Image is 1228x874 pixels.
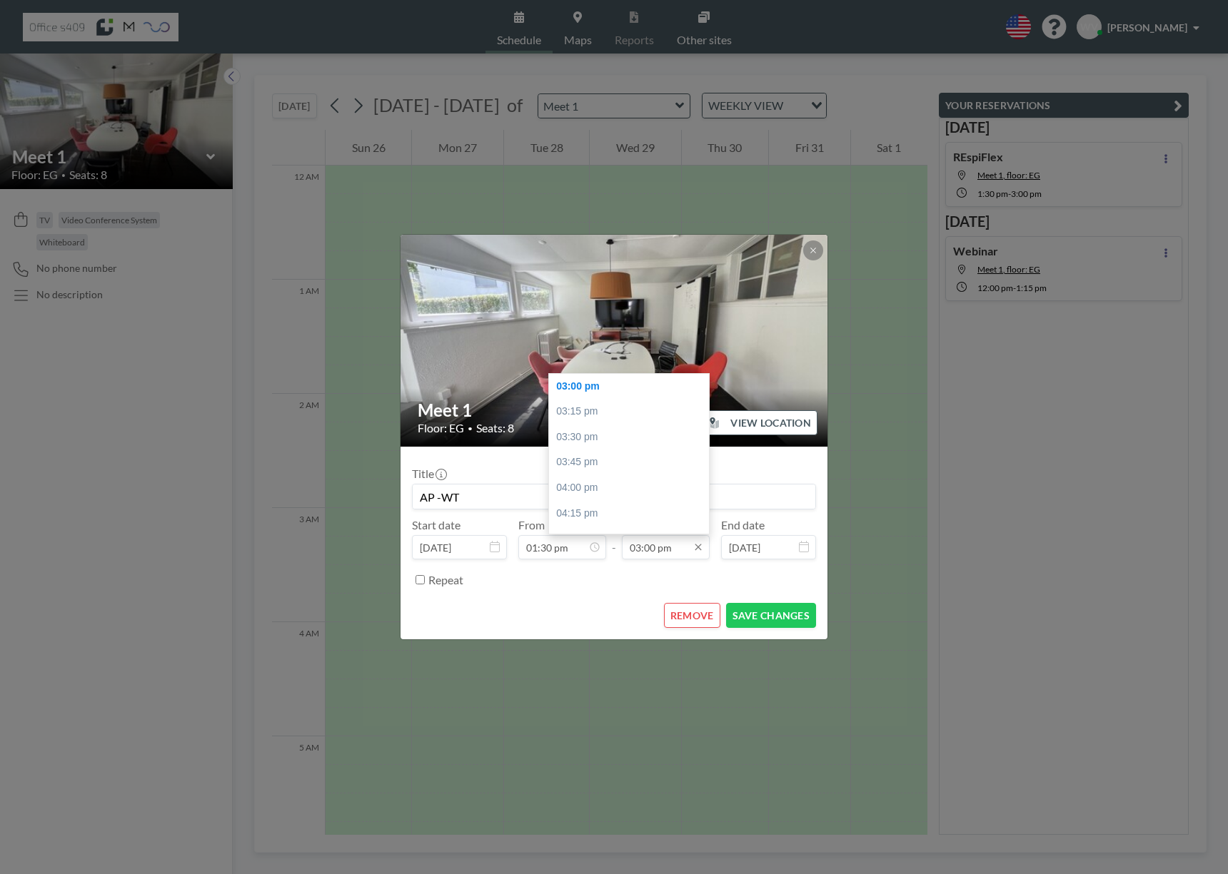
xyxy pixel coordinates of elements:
label: Title [412,467,446,481]
div: 04:15 pm [549,501,717,527]
h2: Meet 1 [418,400,812,421]
label: End date [721,518,765,532]
span: Seats: 8 [476,421,514,435]
div: 04:00 pm [549,475,717,501]
label: Repeat [428,573,463,587]
div: 04:30 pm [549,526,717,552]
div: 03:15 pm [549,399,717,425]
span: Floor: EG [418,421,464,435]
span: • [468,423,473,434]
button: VIEW LOCATION [700,410,817,435]
div: 03:30 pm [549,425,717,450]
div: 03:45 pm [549,449,717,475]
button: SAVE CHANGES [726,603,816,628]
button: REMOVE [664,603,720,628]
span: - [612,523,616,554]
div: 03:00 pm [549,374,717,400]
img: 537.jpg [401,180,829,501]
label: Start date [412,518,460,532]
label: From [518,518,545,532]
input: (No title) [413,484,815,509]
